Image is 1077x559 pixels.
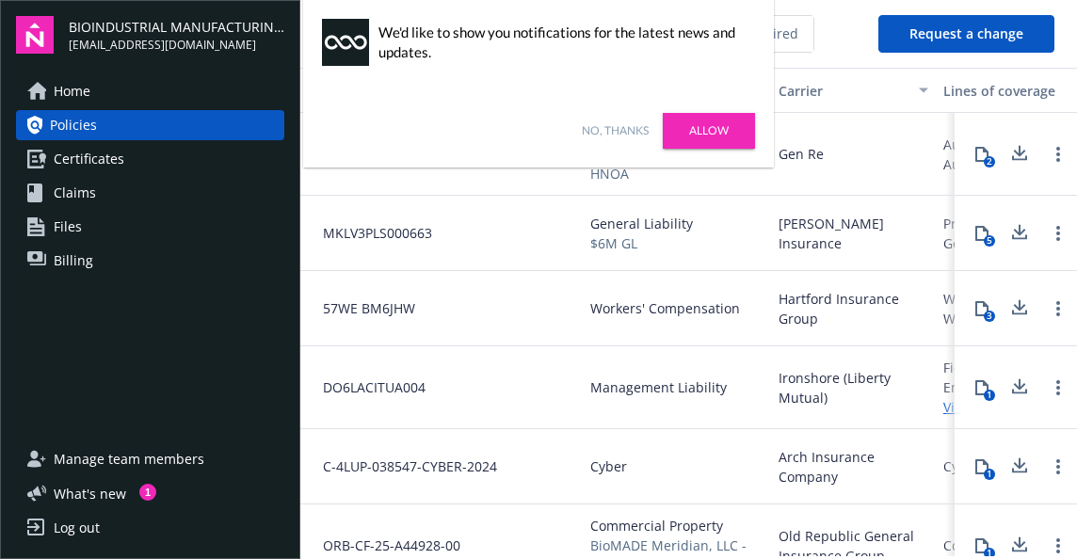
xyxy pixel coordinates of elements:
button: 3 [963,290,1001,327]
span: Arch Insurance Company [779,447,928,487]
span: BIOINDUSTRIAL MANUFACTURING AND DESIGN ECOSYSTEM [69,17,284,37]
div: 1 [984,469,995,480]
div: 3 [984,311,995,322]
button: 1 [963,448,1001,486]
span: Expired [750,24,798,43]
span: Policies [50,110,97,140]
a: Open options [1047,376,1069,399]
a: Open options [1047,143,1069,166]
span: C-4LUP-038547-CYBER-2024 [308,456,497,476]
button: 5 [963,215,1001,252]
span: Certificates [54,144,124,174]
div: 1 [139,484,156,501]
a: Open options [1047,297,1069,320]
button: What's new1 [16,484,156,503]
span: ORB-CF-25-A44928-00 [308,535,460,555]
div: 1 [984,390,995,401]
span: Home [54,76,90,106]
span: Workers' Compensation [590,298,740,318]
span: Files [54,212,82,242]
span: Manage team members [54,444,204,474]
span: MKLV3PLS000663 [308,223,432,243]
div: We'd like to show you notifications for the latest news and updates. [378,23,746,62]
span: Gen Re [779,144,824,164]
button: BIOINDUSTRIAL MANUFACTURING AND DESIGN ECOSYSTEM[EMAIL_ADDRESS][DOMAIN_NAME] [69,16,284,54]
span: Commercial Property [590,516,764,535]
a: Certificates [16,144,284,174]
span: What ' s new [54,484,126,503]
div: 1 [984,548,995,559]
span: Hartford Insurance Group [779,289,928,328]
span: $6M GL [590,233,693,253]
a: Billing [16,246,284,276]
a: Home [16,76,284,106]
a: Policies [16,110,284,140]
div: Log out [54,513,100,543]
div: 5 [984,235,995,247]
span: HNOA [590,164,764,184]
span: [EMAIL_ADDRESS][DOMAIN_NAME] [69,37,284,54]
div: Cyber Liability [943,456,1033,476]
div: Carrier [779,81,908,101]
div: 2 [984,156,995,168]
button: 1 [963,369,1001,407]
span: 57WE BM6JHW [308,298,415,318]
img: navigator-logo.svg [16,16,54,54]
a: Allow [663,113,755,149]
div: Commercial Property [943,535,1076,555]
a: No, thanks [582,122,649,139]
span: Ironshore (Liberty Mutual) [779,368,928,407]
a: Open options [1047,535,1069,557]
button: Request a change [878,15,1054,53]
span: Claims [54,178,96,208]
a: Open options [1047,455,1069,478]
span: DO6LACITUA004 [308,377,426,397]
span: General Liability [590,214,693,233]
span: Billing [54,246,93,276]
a: Claims [16,178,284,208]
span: [PERSON_NAME] Insurance [779,214,928,253]
a: Files [16,212,284,242]
a: Open options [1047,222,1069,245]
span: Cyber [590,456,627,476]
a: Manage team members [16,444,284,474]
span: Management Liability [590,377,727,397]
button: Carrier [771,68,936,113]
button: 2 [963,136,1001,173]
